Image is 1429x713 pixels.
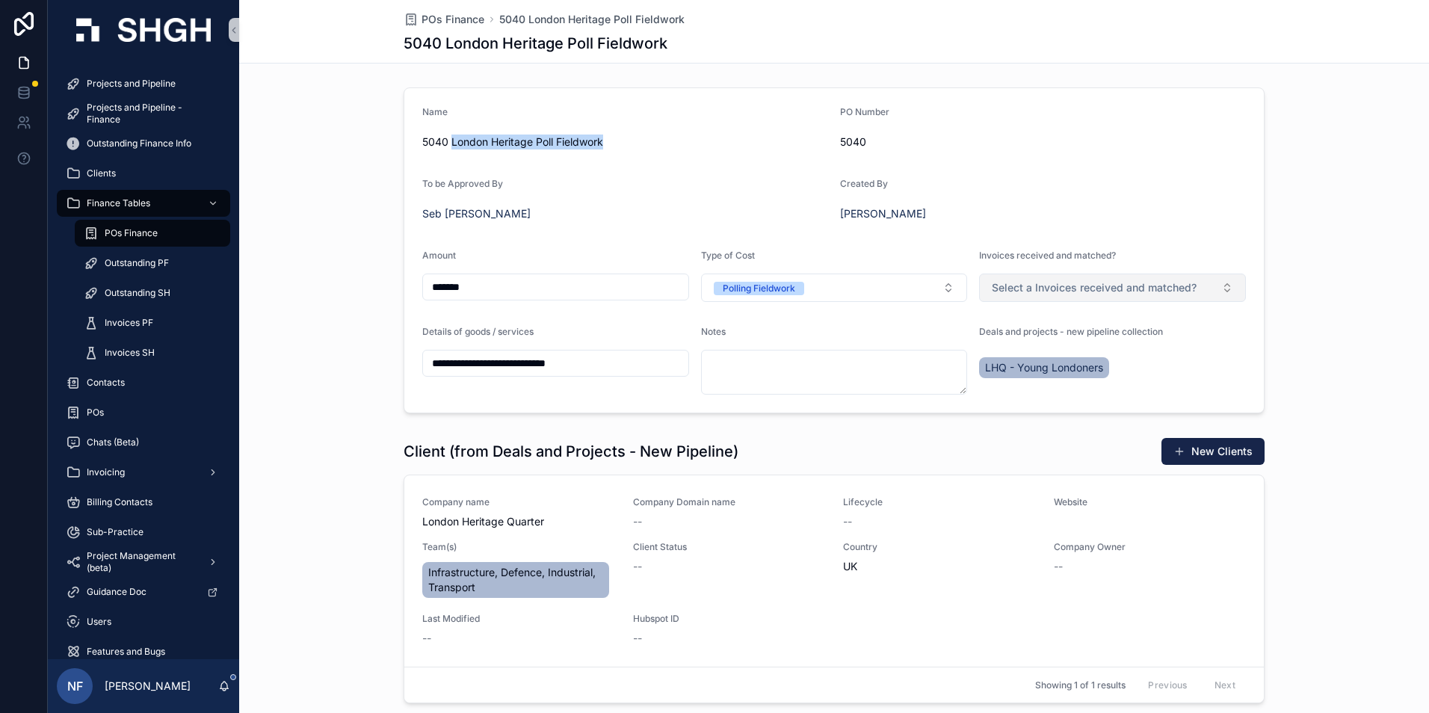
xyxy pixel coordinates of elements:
[422,178,503,189] span: To be Approved By
[57,549,230,575] a: Project Management (beta)
[428,565,603,595] span: Infrastructure, Defence, Industrial, Transport
[843,496,1036,508] span: Lifecycle
[1035,679,1126,691] span: Showing 1 of 1 results
[57,608,230,635] a: Users
[87,407,104,419] span: POs
[57,70,230,97] a: Projects and Pipeline
[633,559,642,574] span: --
[404,33,667,54] h1: 5040 London Heritage Poll Fieldwork
[422,514,615,529] span: London Heritage Quarter
[840,206,926,221] a: [PERSON_NAME]
[67,677,83,695] span: NF
[87,138,191,149] span: Outstanding Finance Info
[840,178,888,189] span: Created By
[843,514,852,529] span: --
[979,326,1163,337] span: Deals and projects - new pipeline collection
[843,559,1036,574] span: UK
[87,616,111,628] span: Users
[57,130,230,157] a: Outstanding Finance Info
[404,475,1264,667] a: Company nameLondon Heritage QuarterCompany Domain name--Lifecycle--WebsiteTeam(s)Infrastructure, ...
[843,541,1036,553] span: Country
[422,631,431,646] span: --
[57,578,230,605] a: Guidance Doc
[422,613,615,625] span: Last Modified
[57,459,230,486] a: Invoicing
[87,102,215,126] span: Projects and Pipeline - Finance
[422,206,531,221] a: Seb [PERSON_NAME]
[87,550,196,574] span: Project Management (beta)
[87,586,146,598] span: Guidance Doc
[499,12,685,27] a: 5040 London Heritage Poll Fieldwork
[633,541,826,553] span: Client Status
[57,190,230,217] a: Finance Tables
[422,326,534,337] span: Details of goods / services
[1054,541,1247,553] span: Company Owner
[75,309,230,336] a: Invoices PF
[87,377,125,389] span: Contacts
[75,220,230,247] a: POs Finance
[105,257,169,269] span: Outstanding PF
[422,106,448,117] span: Name
[75,339,230,366] a: Invoices SH
[105,317,153,329] span: Invoices PF
[1054,559,1063,574] span: --
[404,441,738,462] h1: Client (from Deals and Projects - New Pipeline)
[57,429,230,456] a: Chats (Beta)
[633,514,642,529] span: --
[76,18,211,42] img: App logo
[701,274,968,302] button: Select Button
[57,369,230,396] a: Contacts
[105,347,155,359] span: Invoices SH
[48,60,239,659] div: scrollable content
[57,519,230,546] a: Sub-Practice
[57,160,230,187] a: Clients
[979,274,1246,302] button: Select Button
[75,250,230,277] a: Outstanding PF
[422,541,615,553] span: Team(s)
[87,167,116,179] span: Clients
[422,250,456,261] span: Amount
[87,78,176,90] span: Projects and Pipeline
[840,106,889,117] span: PO Number
[57,100,230,127] a: Projects and Pipeline - Finance
[57,399,230,426] a: POs
[105,287,170,299] span: Outstanding SH
[422,135,828,149] span: 5040 London Heritage Poll Fieldwork
[87,526,143,538] span: Sub-Practice
[985,360,1103,375] span: LHQ - Young Londoners
[979,250,1116,261] span: Invoices received and matched?
[633,631,642,646] span: --
[87,646,165,658] span: Features and Bugs
[87,197,150,209] span: Finance Tables
[701,326,726,337] span: Notes
[1054,496,1247,508] span: Website
[1161,438,1265,465] button: New Clients
[422,12,484,27] span: POs Finance
[87,436,139,448] span: Chats (Beta)
[701,250,755,261] span: Type of Cost
[404,12,484,27] a: POs Finance
[57,489,230,516] a: Billing Contacts
[75,280,230,306] a: Outstanding SH
[633,613,826,625] span: Hubspot ID
[723,282,795,295] div: Polling Fieldwork
[105,227,158,239] span: POs Finance
[992,280,1197,295] span: Select a Invoices received and matched?
[87,496,152,508] span: Billing Contacts
[840,135,1246,149] span: 5040
[422,496,615,508] span: Company name
[105,679,191,694] p: [PERSON_NAME]
[87,466,125,478] span: Invoicing
[633,496,826,508] span: Company Domain name
[979,357,1109,378] a: LHQ - Young Londoners
[57,638,230,665] a: Features and Bugs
